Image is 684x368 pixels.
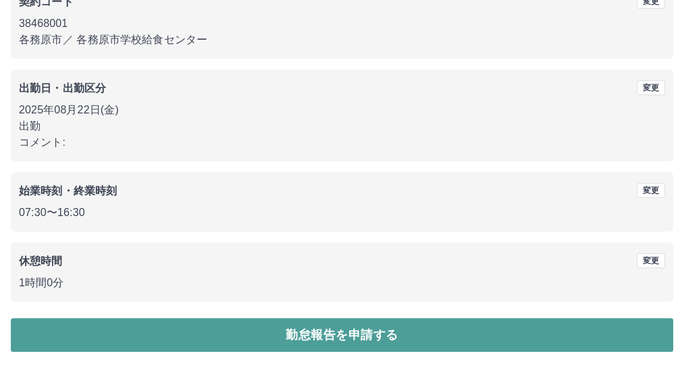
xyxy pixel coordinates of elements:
[19,102,665,118] p: 2025年08月22日(金)
[19,255,63,267] b: 休憩時間
[19,275,665,291] p: 1時間0分
[637,80,665,95] button: 変更
[19,82,106,94] b: 出勤日・出勤区分
[19,16,665,32] p: 38468001
[19,118,665,134] p: 出勤
[11,318,673,352] button: 勤怠報告を申請する
[637,253,665,268] button: 変更
[19,205,665,221] p: 07:30 〜 16:30
[19,185,117,196] b: 始業時刻・終業時刻
[19,134,665,151] p: コメント:
[19,32,665,48] p: 各務原市 ／ 各務原市学校給食センター
[637,183,665,198] button: 変更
